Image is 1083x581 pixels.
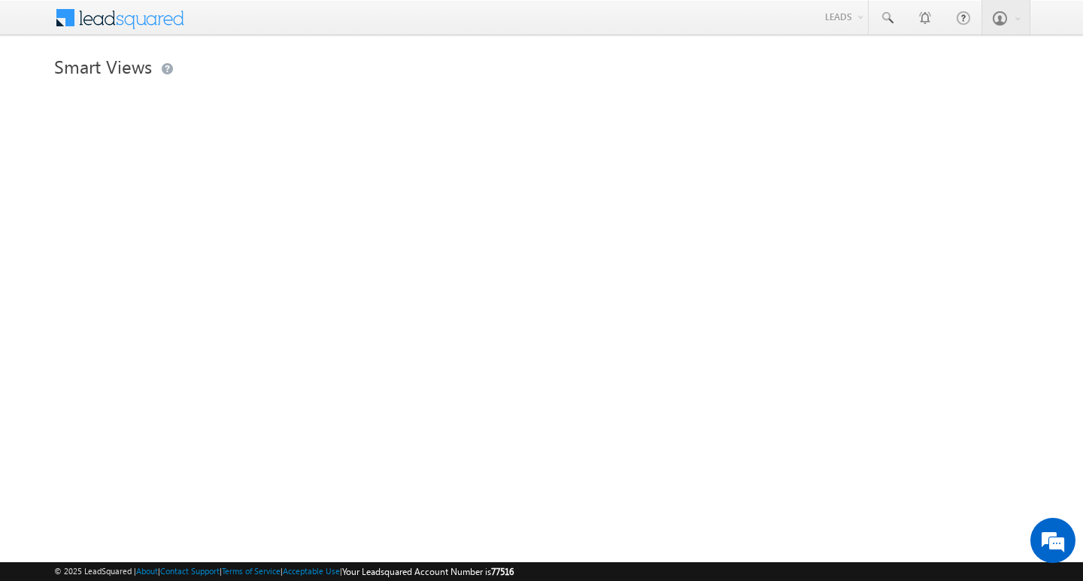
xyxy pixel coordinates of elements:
[222,566,281,576] a: Terms of Service
[54,54,152,78] span: Smart Views
[491,566,514,577] span: 77516
[54,564,514,579] span: © 2025 LeadSquared | | | | |
[136,566,158,576] a: About
[160,566,220,576] a: Contact Support
[283,566,340,576] a: Acceptable Use
[342,566,514,577] span: Your Leadsquared Account Number is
